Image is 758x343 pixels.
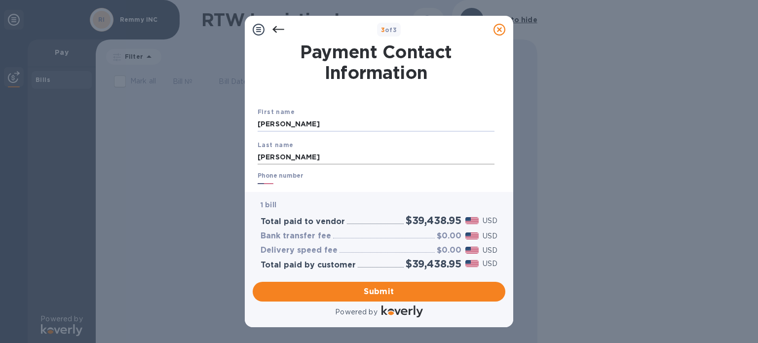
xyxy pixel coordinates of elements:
h3: $0.00 [437,246,461,255]
input: Enter your last name [258,150,494,164]
img: USD [465,260,479,267]
b: 1 bill [261,201,276,209]
h3: Total paid to vendor [261,217,345,227]
p: USD [483,216,497,226]
h3: Total paid by customer [261,261,356,270]
h3: Bank transfer fee [261,231,331,241]
button: Submit [253,282,505,302]
h2: $39,438.95 [406,258,461,270]
p: +1 [277,183,284,192]
img: USD [465,217,479,224]
p: USD [483,259,497,269]
img: USD [465,247,479,254]
img: Logo [381,305,423,317]
img: USD [465,232,479,239]
h1: Payment Contact Information [258,41,494,83]
h3: Delivery speed fee [261,246,338,255]
span: 3 [381,26,385,34]
img: US [258,182,273,193]
p: Powered by [335,307,377,317]
p: USD [483,245,497,256]
h2: $39,438.95 [406,214,461,227]
p: USD [483,231,497,241]
b: of 3 [381,26,397,34]
span: Submit [261,286,497,298]
label: Phone number [258,173,303,179]
b: First name [258,108,295,115]
b: Last name [258,141,294,149]
input: Enter your first name [258,117,494,132]
h3: $0.00 [437,231,461,241]
input: Enter your phone number [300,180,494,195]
